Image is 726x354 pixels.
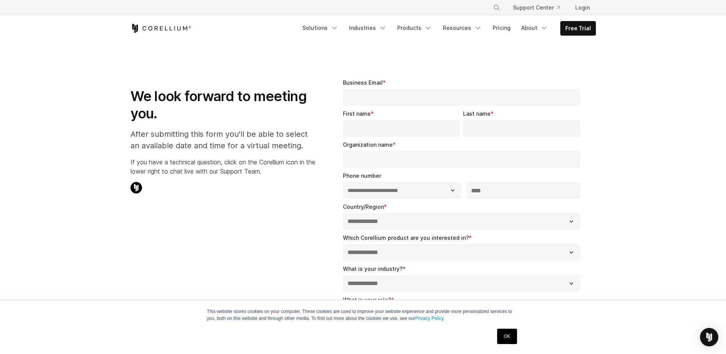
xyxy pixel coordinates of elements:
a: OK [497,329,517,344]
span: Business Email [343,79,383,86]
span: Which Corellium product are you interested in? [343,234,469,241]
a: Free Trial [561,21,595,35]
span: Phone number [343,172,381,179]
p: If you have a technical question, click on the Corellium icon in the lower right to chat live wit... [131,157,315,176]
div: Open Intercom Messenger [700,328,718,346]
a: Privacy Policy. [415,316,445,321]
a: Resources [438,21,486,35]
span: Last name [463,110,491,117]
a: Pricing [488,21,515,35]
span: First name [343,110,371,117]
button: Search [490,1,504,15]
p: After submitting this form you'll be able to select an available date and time for a virtual meet... [131,128,315,151]
img: Corellium Chat Icon [131,182,142,193]
a: Products [393,21,437,35]
a: About [517,21,553,35]
div: Navigation Menu [484,1,596,15]
span: What is your role? [343,297,391,303]
p: This website stores cookies on your computer. These cookies are used to improve your website expe... [207,308,519,322]
a: Industries [344,21,391,35]
h1: We look forward to meeting you. [131,88,315,122]
a: Support Center [507,1,566,15]
a: Login [569,1,596,15]
a: Corellium Home [131,24,191,33]
div: Navigation Menu [298,21,596,36]
span: What is your industry? [343,265,403,272]
span: Organization name [343,141,393,148]
span: Country/Region [343,203,384,210]
a: Solutions [298,21,343,35]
